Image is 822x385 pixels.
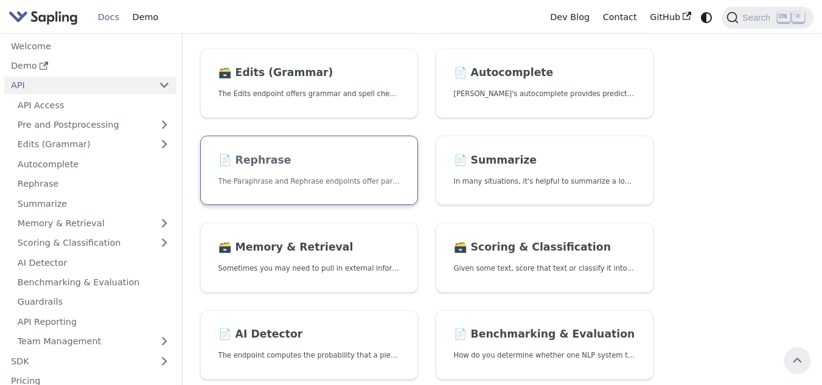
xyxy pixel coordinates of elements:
[11,254,176,271] a: AI Detector
[454,328,636,341] h2: Benchmarking & Evaluation
[152,352,176,370] button: Expand sidebar category 'SDK'
[218,88,400,100] p: The Edits endpoint offers grammar and spell checking.
[454,176,636,187] p: In many situations, it's helpful to summarize a longer document into a shorter, more easily diges...
[218,154,400,167] h2: Rephrase
[454,88,636,100] p: Sapling's autocomplete provides predictions of the next few characters or words
[11,195,176,212] a: Summarize
[11,313,176,330] a: API Reporting
[126,8,165,27] a: Demo
[11,293,176,311] a: Guardrails
[11,155,176,173] a: Autocomplete
[152,77,176,94] button: Collapse sidebar category 'API'
[91,8,126,27] a: Docs
[4,77,152,94] a: API
[218,350,400,361] p: The endpoint computes the probability that a piece of text is AI-generated,
[543,8,596,27] a: Dev Blog
[4,57,176,75] a: Demo
[11,116,176,134] a: Pre and Postprocessing
[454,66,636,80] h2: Autocomplete
[11,175,176,193] a: Rephrase
[454,350,636,361] p: How do you determine whether one NLP system that suggests edits
[454,263,636,274] p: Given some text, score that text or classify it into one of a set of pre-specified categories.
[200,223,418,293] a: 🗃️ Memory & RetrievalSometimes you may need to pull in external information that doesn't fit in t...
[11,136,176,153] a: Edits (Grammar)
[218,328,400,341] h2: AI Detector
[200,49,418,119] a: 🗃️ Edits (Grammar)The Edits endpoint offers grammar and spell checking.
[643,8,697,27] a: GitHub
[11,274,176,291] a: Benchmarking & Evaluation
[739,13,778,23] span: Search
[4,352,152,370] a: SDK
[792,12,804,23] kbd: K
[436,136,653,206] a: 📄️ SummarizeIn many situations, it's helpful to summarize a longer document into a shorter, more ...
[11,215,176,232] a: Memory & Retrieval
[698,9,716,26] button: Switch between dark and light mode (currently system mode)
[454,241,636,254] h2: Scoring & Classification
[218,263,400,274] p: Sometimes you may need to pull in external information that doesn't fit in the context size of an...
[218,66,400,80] h2: Edits (Grammar)
[454,154,636,167] h2: Summarize
[436,310,653,380] a: 📄️ Benchmarking & EvaluationHow do you determine whether one NLP system that suggests edits
[200,136,418,206] a: 📄️ RephraseThe Paraphrase and Rephrase endpoints offer paraphrasing for particular styles.
[9,9,78,26] img: Sapling.ai
[596,8,644,27] a: Contact
[11,96,176,114] a: API Access
[9,9,82,26] a: Sapling.ai
[11,234,176,252] a: Scoring & Classification
[436,223,653,293] a: 🗃️ Scoring & ClassificationGiven some text, score that text or classify it into one of a set of p...
[218,176,400,187] p: The Paraphrase and Rephrase endpoints offer paraphrasing for particular styles.
[436,49,653,119] a: 📄️ Autocomplete[PERSON_NAME]'s autocomplete provides predictions of the next few characters or words
[11,333,176,350] a: Team Management
[218,241,400,254] h2: Memory & Retrieval
[200,310,418,380] a: 📄️ AI DetectorThe endpoint computes the probability that a piece of text is AI-generated,
[784,347,810,373] button: Scroll back to top
[722,7,813,29] button: Search (Ctrl+K)
[4,37,176,55] a: Welcome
